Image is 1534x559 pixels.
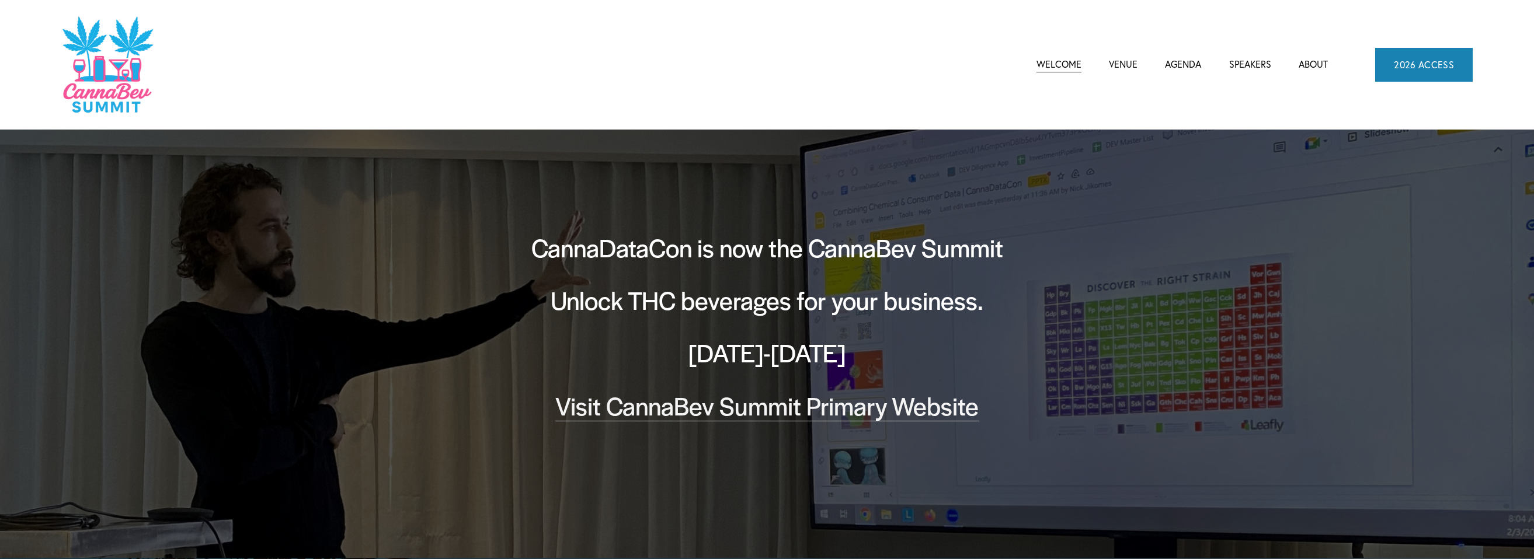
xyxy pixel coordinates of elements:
a: 2026 ACCESS [1375,48,1473,82]
a: Visit CannaBev Summit Primary Website [555,388,979,422]
h2: CannaDataCon is now the CannaBev Summit [505,230,1030,264]
img: CannaDataCon [61,15,153,114]
h2: [DATE]-[DATE] [505,336,1030,369]
a: Welcome [1036,56,1081,74]
a: Venue [1109,56,1138,74]
a: folder dropdown [1165,56,1201,74]
h2: Unlock THC beverages for your business. [505,283,1030,317]
span: Agenda [1165,57,1201,72]
a: Speakers [1229,56,1271,74]
a: About [1299,56,1328,74]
